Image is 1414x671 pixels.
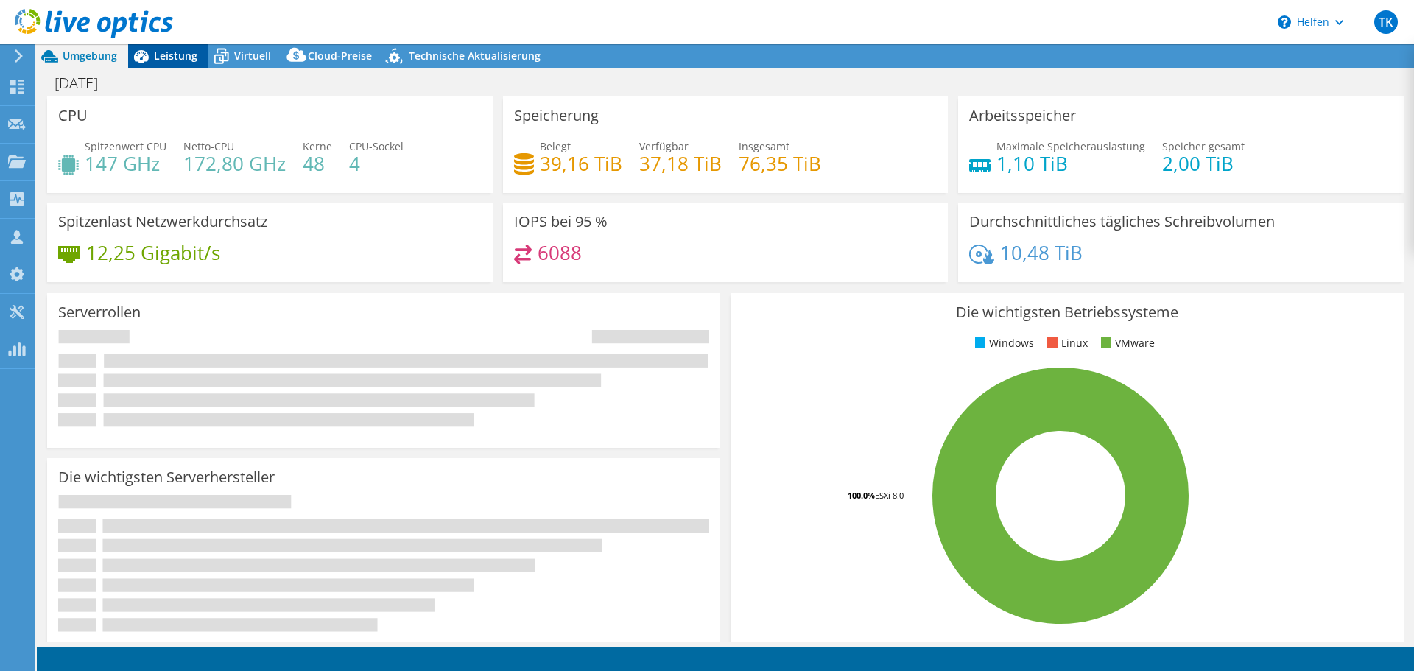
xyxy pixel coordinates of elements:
[1297,15,1330,29] font: Helfen
[1000,239,1083,266] font: 10,48 TiB
[639,150,722,177] font: 37,18 TiB
[739,139,789,153] font: Insgesamt
[1044,335,1088,351] li: Linux
[540,139,571,153] font: Belegt
[971,335,1034,351] li: Windows
[154,49,197,63] font: Leistung
[969,211,1275,231] font: Durchschnittliches tägliches Schreibvolumen
[848,490,875,501] tspan: 100.0%
[54,73,98,93] font: [DATE]
[956,302,1178,322] font: Die wichtigsten Betriebssysteme
[514,211,608,231] font: IOPS bei 95 %
[58,211,267,231] font: Spitzenlast Netzwerkdurchsatz
[349,150,360,177] font: 4
[969,105,1076,125] font: Arbeitsspeicher
[1278,15,1291,29] svg: \n
[739,150,821,177] font: 76,35 TiB
[1379,14,1393,30] font: TK
[1162,139,1245,153] font: Speicher gesamt
[86,239,220,266] font: 12,25 Gigabit/s
[540,150,622,177] font: 39,16 TiB
[308,49,372,63] font: Cloud-Preise
[1162,150,1234,177] font: 2,00 TiB
[875,490,904,501] tspan: ESXi 8.0
[303,139,332,153] font: Kerne
[234,49,271,63] font: Virtuell
[996,150,1068,177] font: 1,10 TiB
[996,139,1145,153] font: Maximale Speicherauslastung
[58,302,141,322] font: Serverrollen
[514,105,599,125] font: Speicherung
[58,105,88,125] font: CPU
[409,49,541,63] font: Technische Aktualisierung
[183,139,234,153] font: Netto-CPU
[63,49,117,63] font: Umgebung
[639,139,689,153] font: Verfügbar
[85,150,160,177] font: 147 GHz
[85,139,166,153] font: Spitzenwert CPU
[1097,335,1155,351] li: VMware
[349,139,404,153] font: CPU-Sockel
[183,150,286,177] font: 172,80 GHz
[58,467,275,487] font: Die wichtigsten Serverhersteller
[303,150,325,177] font: 48
[538,239,582,266] font: 6088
